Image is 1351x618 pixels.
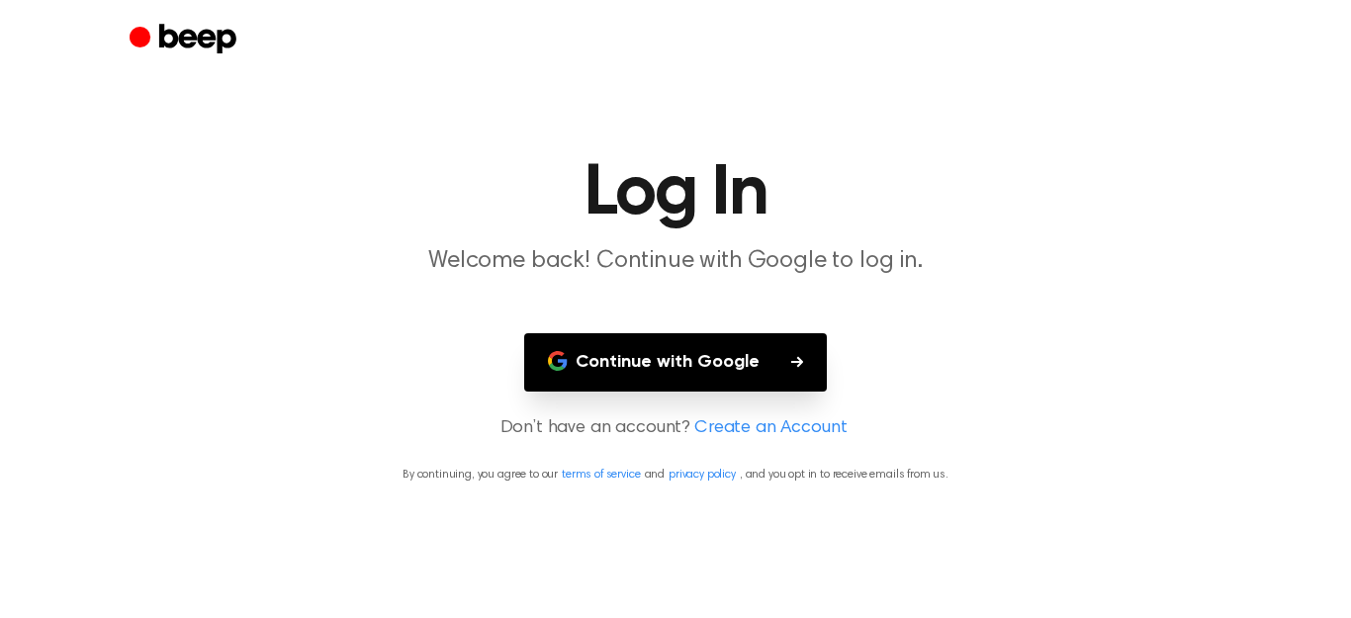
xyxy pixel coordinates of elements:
h1: Log In [169,158,1182,229]
p: By continuing, you agree to our and , and you opt in to receive emails from us. [24,466,1327,484]
a: privacy policy [669,469,736,481]
p: Don’t have an account? [24,415,1327,442]
a: Beep [130,21,241,59]
button: Continue with Google [524,333,827,392]
p: Welcome back! Continue with Google to log in. [296,245,1055,278]
a: terms of service [562,469,640,481]
a: Create an Account [694,415,847,442]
